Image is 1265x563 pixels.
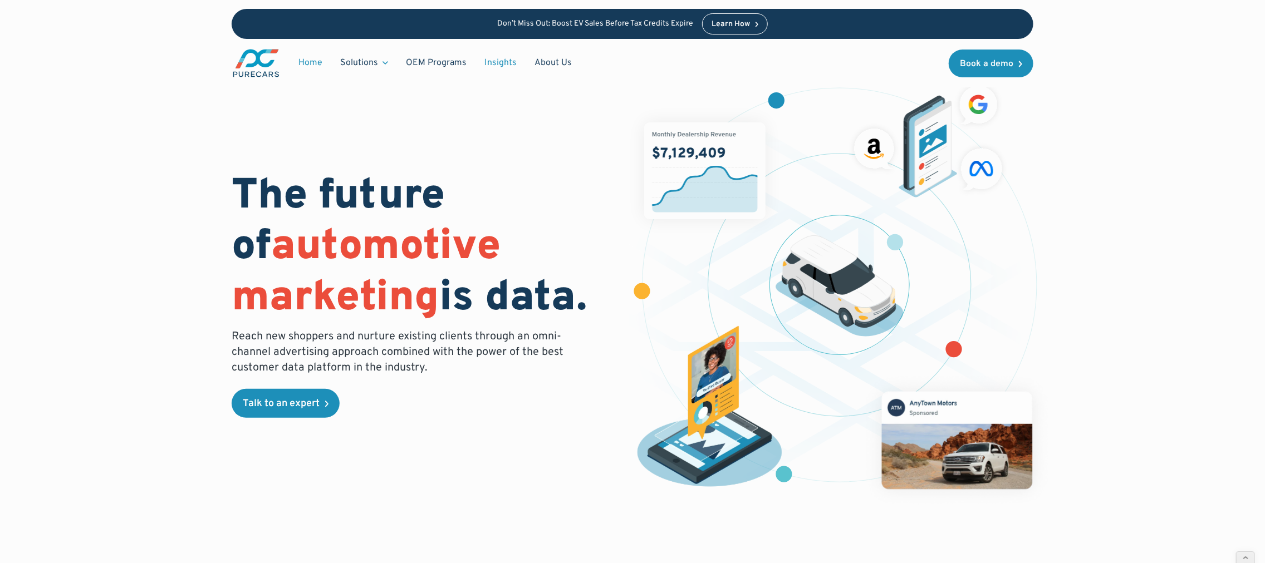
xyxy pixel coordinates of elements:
[232,172,619,324] h1: The future of is data.
[340,57,378,69] div: Solutions
[644,122,766,219] img: chart showing monthly dealership revenue of $7m
[243,399,320,409] div: Talk to an expert
[776,235,904,337] img: illustration of a vehicle
[497,19,693,29] p: Don’t Miss Out: Boost EV Sales Before Tax Credits Expire
[475,52,526,73] a: Insights
[397,52,475,73] a: OEM Programs
[626,326,793,492] img: persona of a buyer
[702,13,768,34] a: Learn How
[232,48,281,78] img: purecars logo
[331,52,397,73] div: Solutions
[712,21,750,28] div: Learn How
[849,80,1008,197] img: ads on social media and advertising partners
[861,371,1053,510] img: mockup of facebook post
[960,60,1013,68] div: Book a demo
[526,52,581,73] a: About Us
[232,389,340,418] a: Talk to an expert
[290,52,331,73] a: Home
[232,329,570,376] p: Reach new shoppers and nurture existing clients through an omni-channel advertising approach comb...
[232,221,501,325] span: automotive marketing
[232,48,281,78] a: main
[949,50,1033,77] a: Book a demo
